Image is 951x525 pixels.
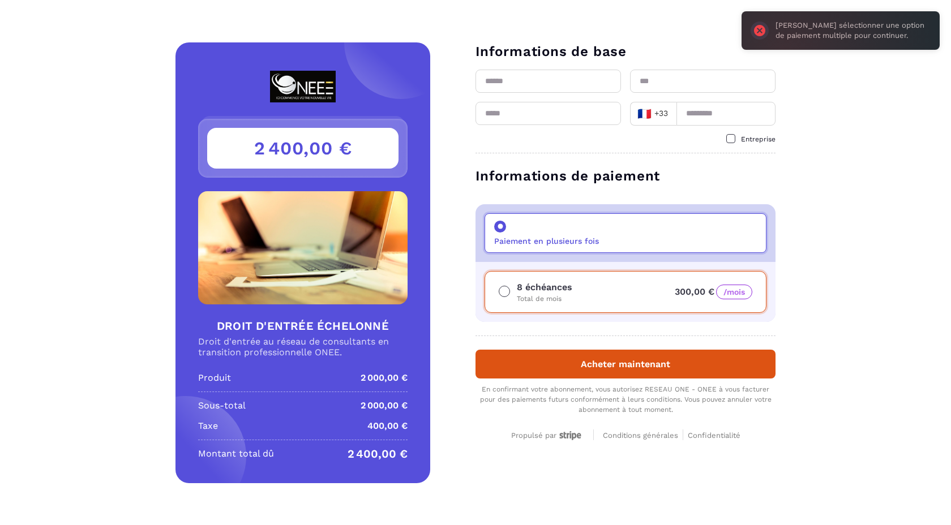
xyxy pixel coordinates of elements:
[741,135,776,143] span: Entreprise
[511,429,584,440] a: Propulsé par
[511,431,584,441] div: Propulsé par
[637,106,669,122] span: +33
[517,281,572,294] p: 8 échéances
[367,419,408,433] p: 400,00 €
[198,371,231,385] p: Produit
[688,429,740,440] a: Confidentialité
[198,336,408,358] p: Droit d'entrée au réseau de consultants en transition professionnelle ONEE.
[688,431,740,440] span: Confidentialité
[603,431,678,440] span: Conditions générales
[198,191,408,304] img: Product Image
[256,71,349,102] img: logo
[671,105,673,122] input: Search for option
[198,318,408,334] h4: DROIT D'ENTRÉE ÉCHELONNÉ
[475,167,776,185] h3: Informations de paiement
[475,384,776,415] div: En confirmant votre abonnement, vous autorisez RESEAU ONE - ONEE à vous facturer pour des paiemen...
[207,128,399,169] h3: 2 400,00 €
[475,42,776,61] h3: Informations de base
[361,399,408,412] p: 2 000,00 €
[361,371,408,385] p: 2 000,00 €
[603,429,683,440] a: Conditions générales
[630,102,676,126] div: Search for option
[637,106,652,122] span: 🇫🇷
[675,286,752,297] span: 300,00 €
[348,447,408,461] p: 2 400,00 €
[494,236,599,246] p: Paiement en plusieurs fois
[475,350,776,378] button: Acheter maintenant
[517,294,572,303] p: Total de mois
[716,285,752,299] span: /mois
